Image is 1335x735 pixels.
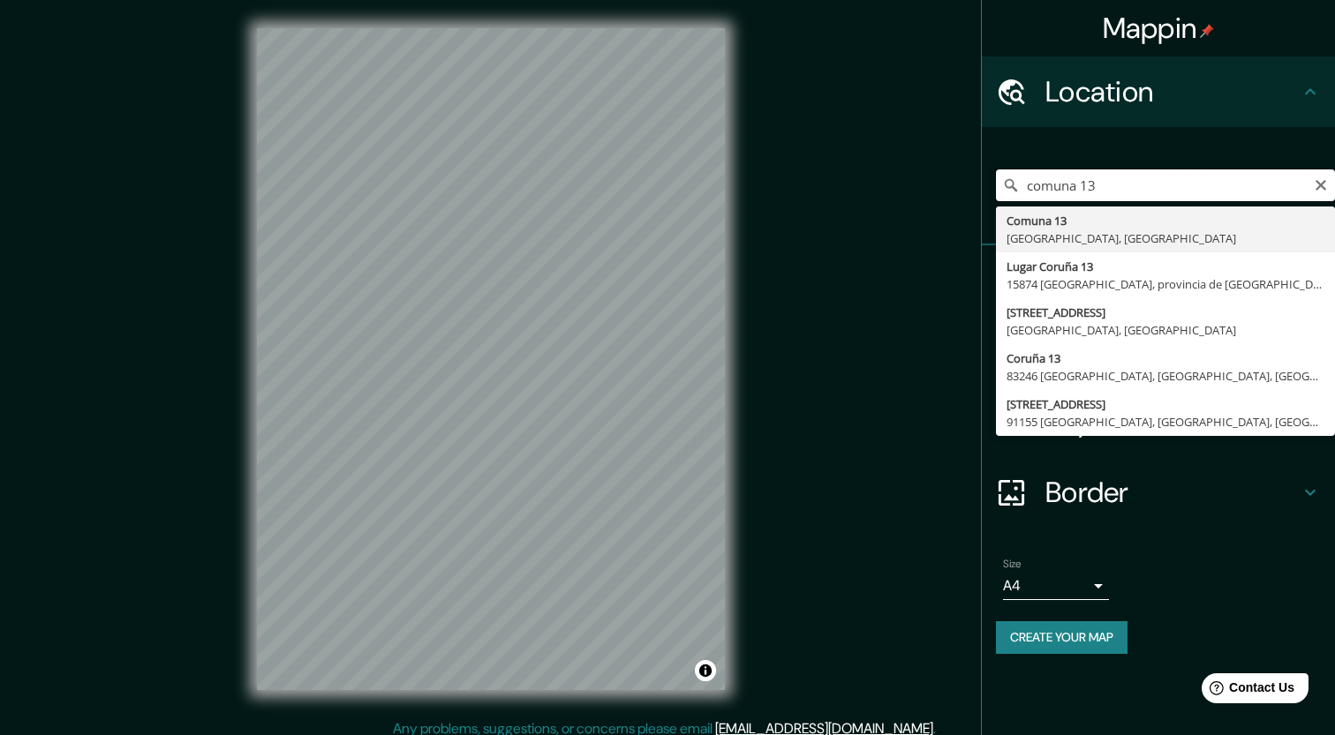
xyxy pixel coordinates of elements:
h4: Border [1045,475,1300,510]
div: 91155 [GEOGRAPHIC_DATA], [GEOGRAPHIC_DATA], [GEOGRAPHIC_DATA] [1007,413,1324,431]
canvas: Map [257,28,725,690]
div: Layout [982,386,1335,457]
img: pin-icon.png [1200,24,1214,38]
h4: Location [1045,74,1300,109]
div: Lugar Coruña 13 [1007,258,1324,275]
div: Comuna 13 [1007,212,1324,229]
div: [STREET_ADDRESS] [1007,304,1324,321]
div: 83246 [GEOGRAPHIC_DATA], [GEOGRAPHIC_DATA], [GEOGRAPHIC_DATA] [1007,367,1324,385]
div: [GEOGRAPHIC_DATA], [GEOGRAPHIC_DATA] [1007,229,1324,247]
label: Size [1003,557,1022,572]
iframe: Help widget launcher [1178,666,1316,716]
div: Coruña 13 [1007,349,1324,367]
div: Style [982,316,1335,386]
button: Toggle attribution [695,660,716,681]
div: [STREET_ADDRESS] [1007,395,1324,413]
button: Create your map [996,621,1128,654]
button: Clear [1314,176,1328,192]
div: Pins [982,245,1335,316]
div: 15874 [GEOGRAPHIC_DATA], provincia de [GEOGRAPHIC_DATA], [GEOGRAPHIC_DATA] [1007,275,1324,293]
div: [GEOGRAPHIC_DATA], [GEOGRAPHIC_DATA] [1007,321,1324,339]
div: A4 [1003,572,1109,600]
div: Border [982,457,1335,528]
input: Pick your city or area [996,169,1335,201]
h4: Mappin [1103,11,1215,46]
h4: Layout [1045,404,1300,439]
div: Location [982,56,1335,127]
